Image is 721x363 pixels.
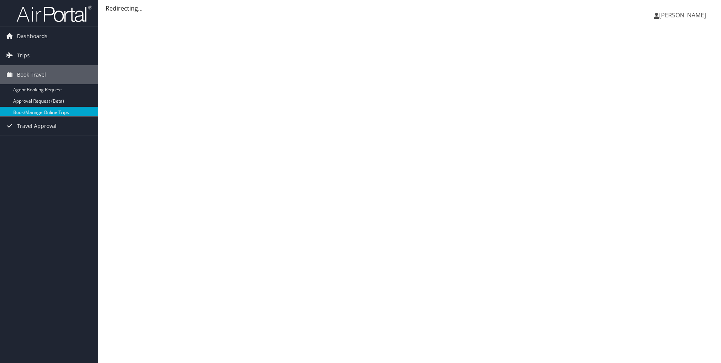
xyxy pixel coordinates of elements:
[106,4,713,13] div: Redirecting...
[17,27,48,46] span: Dashboards
[17,117,57,135] span: Travel Approval
[659,11,706,19] span: [PERSON_NAME]
[17,65,46,84] span: Book Travel
[17,5,92,23] img: airportal-logo.png
[17,46,30,65] span: Trips
[654,4,713,26] a: [PERSON_NAME]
